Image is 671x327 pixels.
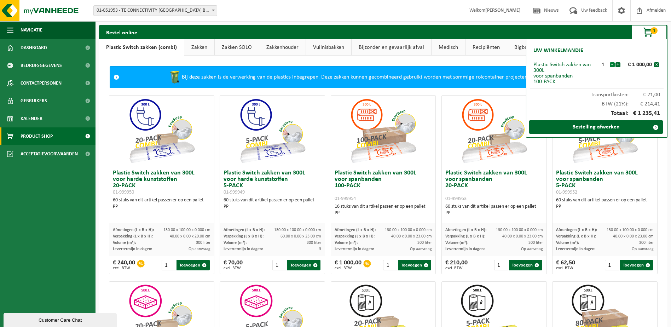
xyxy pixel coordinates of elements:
a: Zakken SOLO [215,39,259,56]
span: 01-051953 - TE CONNECTIVITY BELGIUM BV - OOSTKAMP [93,5,217,16]
span: excl. BTW [335,266,361,270]
input: 1 [605,260,619,270]
div: Totaal: [530,107,664,120]
div: € 1 000,00 [335,260,361,270]
span: Levertermijn in dagen: [224,247,263,251]
input: 1 [383,260,397,270]
span: 130.00 x 100.00 x 0.000 cm [607,228,654,232]
span: Op aanvraag [410,247,432,251]
span: 01-051953 - TE CONNECTIVITY BELGIUM BV - OOSTKAMP [94,6,217,16]
a: Zakkenhouder [259,39,306,56]
div: PP [224,203,321,210]
button: Toevoegen [287,260,320,270]
div: 60 stuks van dit artikel passen er op een pallet [556,197,654,210]
input: 1 [272,260,287,270]
h2: Bestel online [99,25,144,39]
div: PP [445,210,543,216]
span: Afmetingen (L x B x H): [224,228,265,232]
div: 60 stuks van dit artikel passen er op een pallet [445,203,543,216]
div: 60 stuks van dit artikel passen er op een pallet [224,197,321,210]
span: 300 liter [307,241,321,245]
span: Afmetingen (L x B x H): [445,228,486,232]
img: 01-999953 [459,96,530,166]
strong: [PERSON_NAME] [485,8,521,13]
div: € 240,00 [113,260,135,270]
span: Op aanvraag [521,247,543,251]
h2: Uw winkelmandje [530,43,587,58]
span: Volume (m³): [556,241,579,245]
span: 40.00 x 0.00 x 23.00 cm [613,234,654,239]
button: Toevoegen [509,260,542,270]
input: 1 [162,260,176,270]
span: Verpakking (L x B x H): [335,234,375,239]
a: Bijzonder en gevaarlijk afval [352,39,431,56]
span: Levertermijn in dagen: [113,247,152,251]
h3: Plastic Switch zakken van 300L voor harde kunststoffen 20-PACK [113,170,210,195]
span: 300 liter [528,241,543,245]
span: 01-999950 [113,190,134,195]
span: 01-999949 [224,190,245,195]
span: 01-999952 [556,190,577,195]
img: 01-999949 [237,96,308,166]
span: Acceptatievoorwaarden [21,145,78,163]
div: € 1 000,00 [622,62,654,68]
span: Levertermijn in dagen: [556,247,595,251]
span: 60.00 x 0.00 x 23.00 cm [280,234,321,239]
span: 1 [650,27,658,34]
span: Afmetingen (L x B x H): [113,228,154,232]
span: Volume (m³): [445,241,468,245]
button: + [615,62,620,67]
span: Levertermijn in dagen: [335,247,374,251]
span: 130.00 x 100.00 x 0.000 cm [274,228,321,232]
span: Verpakking (L x B x H): [556,234,596,239]
div: BTW (21%): [530,98,664,107]
a: Plastic Switch zakken (combi) [99,39,184,56]
div: 1 [597,62,609,68]
span: excl. BTW [224,266,243,270]
span: 01-999953 [445,196,467,201]
span: Gebruikers [21,92,47,110]
span: excl. BTW [113,266,135,270]
span: 40.00 x 0.00 x 23.00 cm [502,234,543,239]
span: € 1 235,41 [629,110,660,117]
span: excl. BTW [445,266,468,270]
span: 130.00 x 100.00 x 0.000 cm [496,228,543,232]
span: € 214,41 [629,101,660,107]
div: 16 stuks van dit artikel passen er op een pallet [335,203,432,216]
button: Toevoegen [177,260,209,270]
div: € 70,00 [224,260,243,270]
span: Verpakking (L x B x H): [224,234,264,239]
a: Vuilnisbakken [306,39,351,56]
span: 40.00 x 0.00 x 23.00 cm [391,234,432,239]
span: Verpakking (L x B x H): [445,234,485,239]
div: Bij deze zakken is de verwerking van de plastics inbegrepen. Deze zakken kunnen gecombineerd gebr... [123,67,643,88]
span: Op aanvraag [189,247,210,251]
span: Contactpersonen [21,74,62,92]
span: 130.00 x 100.00 x 0.000 cm [163,228,210,232]
iframe: chat widget [4,311,118,327]
input: 1 [494,260,508,270]
span: 300 liter [639,241,654,245]
div: Transportkosten: [530,88,664,98]
div: € 210,00 [445,260,468,270]
span: 130.00 x 100.00 x 0.000 cm [385,228,432,232]
span: Product Shop [21,127,53,145]
span: Volume (m³): [113,241,136,245]
button: 1 [631,25,667,39]
span: Kalender [21,110,42,127]
img: 01-999954 [348,96,418,166]
h3: Plastic Switch zakken van 300L voor spanbanden 5-PACK [556,170,654,195]
h3: Plastic Switch zakken van 300L voor spanbanden 20-PACK [445,170,543,202]
button: Toevoegen [620,260,653,270]
span: Op aanvraag [632,247,654,251]
div: PP [113,203,210,210]
a: Bestelling afwerken [529,120,663,134]
span: 300 liter [196,241,210,245]
span: € 21,00 [629,92,660,98]
img: 01-999950 [126,96,197,166]
span: Dashboard [21,39,47,57]
a: Recipiënten [465,39,507,56]
span: 01-999954 [335,196,356,201]
a: Medisch [432,39,465,56]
